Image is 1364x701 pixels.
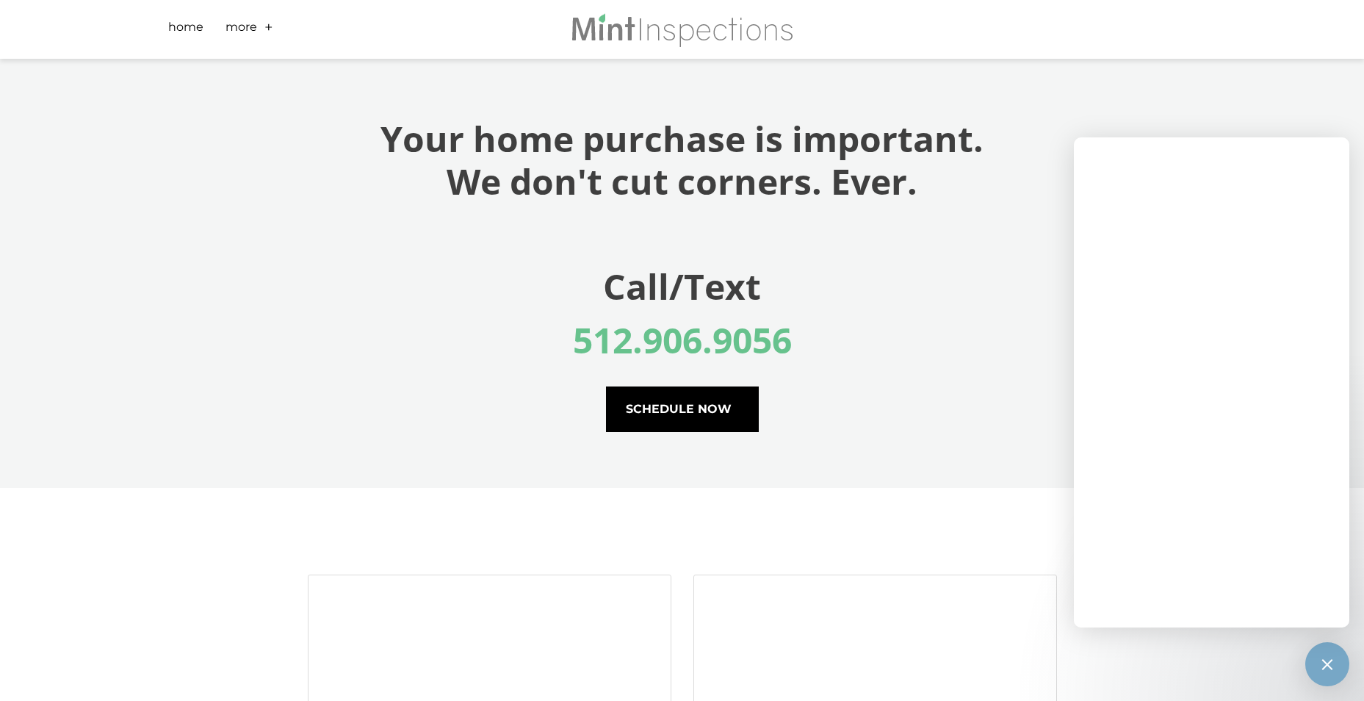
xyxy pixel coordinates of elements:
[225,18,257,41] a: More
[168,18,203,41] a: Home
[264,18,273,41] a: +
[573,316,792,364] font: 512.906.9056
[570,12,794,47] img: Mint Inspections
[380,115,984,205] font: Your home purchase is important. We don't cut corners. Ever.
[607,387,758,431] span: schedule now
[606,387,759,432] a: schedule now
[603,262,761,310] font: Call/Text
